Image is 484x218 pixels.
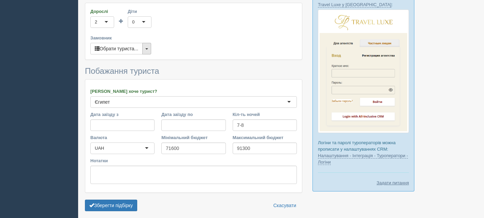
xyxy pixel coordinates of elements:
span: Побажання туриста [85,66,159,76]
input: 7-10 або 7,10,14 [233,119,297,131]
p: : [318,1,409,8]
button: Обрати туриста... [90,43,143,54]
a: Travel Luxe у [GEOGRAPHIC_DATA] [318,2,391,7]
label: Максимальний бюджет [233,134,297,141]
button: Зберегти підбірку [85,200,137,211]
label: Дата заїзду з [90,111,155,118]
div: 2 [95,19,97,26]
label: Мінімальний бюджет [161,134,226,141]
label: Дата заїзду по [161,111,226,118]
a: Задати питання [377,180,409,186]
label: Діти [128,8,151,15]
a: Налаштування - Інтеграція - Туроператори - Логіни [318,153,408,165]
div: 0 [132,19,135,26]
label: Валюта [90,134,155,141]
label: [PERSON_NAME] хоче турист? [90,88,297,95]
div: Єгипет [95,99,110,105]
a: Скасувати [269,200,301,211]
label: Кіл-ть ночей [233,111,297,118]
label: Дорослі [90,8,114,15]
div: UAH [95,145,104,152]
label: Нотатки [90,157,297,164]
p: Логіни та паролі туроператорів можна прописати у налаштуваннях CRM: [318,139,409,165]
img: travel-luxe-%D0%BB%D0%BE%D0%B3%D0%B8%D0%BD-%D1%87%D0%B5%D1%80%D0%B5%D0%B7-%D1%81%D1%80%D0%BC-%D0%... [318,10,409,133]
label: Замовник [90,35,297,41]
